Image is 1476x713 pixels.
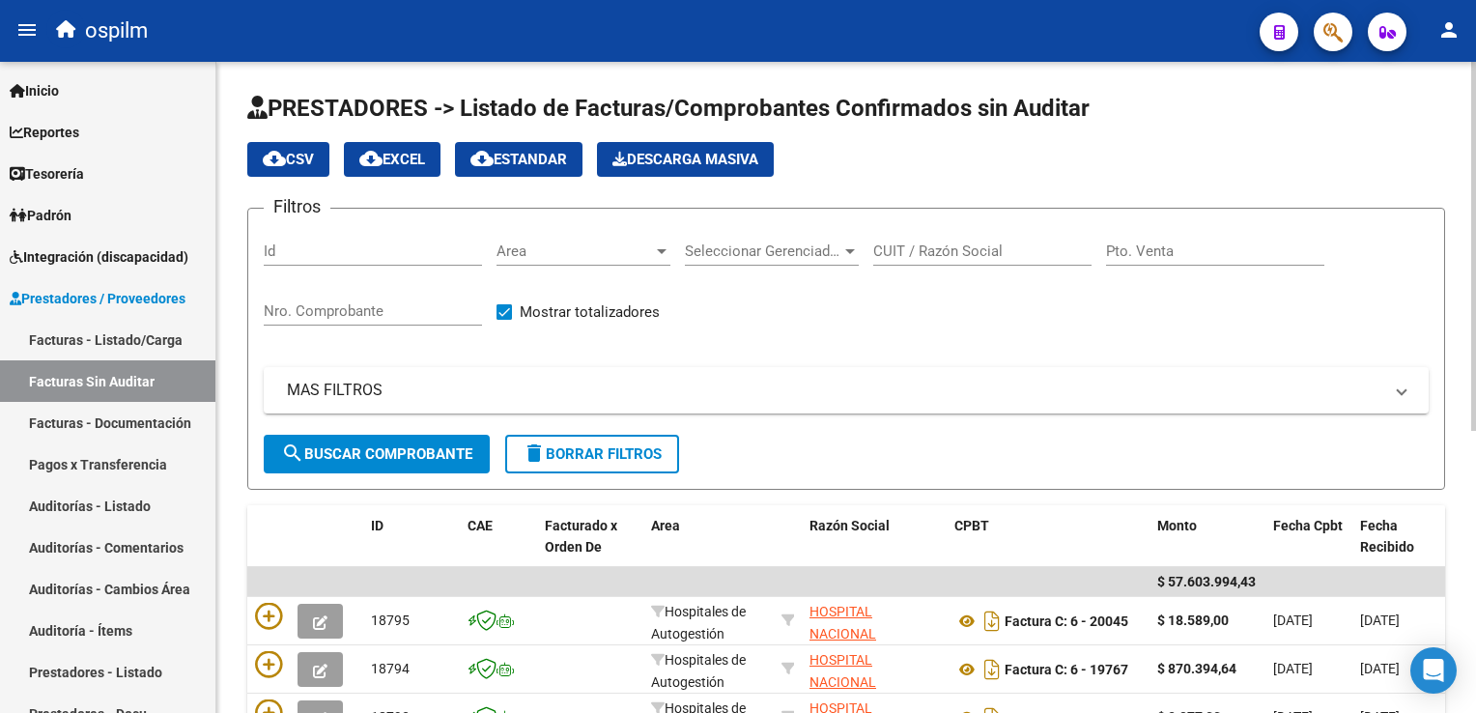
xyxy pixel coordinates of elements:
[1157,661,1236,676] strong: $ 870.394,64
[505,435,679,473] button: Borrar Filtros
[979,654,1005,685] i: Descargar documento
[344,142,440,177] button: EXCEL
[537,505,643,590] datatable-header-cell: Facturado x Orden De
[470,151,567,168] span: Estandar
[802,505,947,590] datatable-header-cell: Razón Social
[263,147,286,170] mat-icon: cloud_download
[455,142,582,177] button: Estandar
[597,142,774,177] button: Descarga Masiva
[247,95,1090,122] span: PRESTADORES -> Listado de Facturas/Comprobantes Confirmados sin Auditar
[263,151,314,168] span: CSV
[10,80,59,101] span: Inicio
[10,246,188,268] span: Integración (discapacidad)
[1157,518,1197,533] span: Monto
[371,613,410,628] span: 18795
[954,518,989,533] span: CPBT
[10,205,71,226] span: Padrón
[1265,505,1352,590] datatable-header-cell: Fecha Cpbt
[460,505,537,590] datatable-header-cell: CAE
[470,147,494,170] mat-icon: cloud_download
[1273,518,1343,533] span: Fecha Cpbt
[10,122,79,143] span: Reportes
[264,435,490,473] button: Buscar Comprobante
[1150,505,1265,590] datatable-header-cell: Monto
[264,193,330,220] h3: Filtros
[10,288,185,309] span: Prestadores / Proveedores
[1360,613,1400,628] span: [DATE]
[15,18,39,42] mat-icon: menu
[468,518,493,533] span: CAE
[281,442,304,465] mat-icon: search
[651,652,746,690] span: Hospitales de Autogestión
[651,518,680,533] span: Area
[1273,613,1313,628] span: [DATE]
[1157,613,1229,628] strong: $ 18.589,00
[247,142,329,177] button: CSV
[947,505,1150,590] datatable-header-cell: CPBT
[287,380,1382,401] mat-panel-title: MAS FILTROS
[1005,613,1128,629] strong: Factura C: 6 - 20045
[612,151,758,168] span: Descarga Masiva
[359,151,425,168] span: EXCEL
[1360,518,1414,556] span: Fecha Recibido
[809,601,939,642] div: 30635976809
[281,445,472,463] span: Buscar Comprobante
[1273,661,1313,676] span: [DATE]
[809,649,939,690] div: 30635976809
[809,518,890,533] span: Razón Social
[85,10,148,52] span: ospilm
[809,604,913,685] span: HOSPITAL NACIONAL PROFESOR [PERSON_NAME]
[1410,647,1457,694] div: Open Intercom Messenger
[597,142,774,177] app-download-masive: Descarga masiva de comprobantes (adjuntos)
[643,505,774,590] datatable-header-cell: Area
[363,505,460,590] datatable-header-cell: ID
[1157,574,1256,589] span: $ 57.603.994,43
[1437,18,1461,42] mat-icon: person
[523,445,662,463] span: Borrar Filtros
[497,242,653,260] span: Area
[371,518,383,533] span: ID
[359,147,383,170] mat-icon: cloud_download
[1005,662,1128,677] strong: Factura C: 6 - 19767
[1352,505,1439,590] datatable-header-cell: Fecha Recibido
[979,606,1005,637] i: Descargar documento
[520,300,660,324] span: Mostrar totalizadores
[10,163,84,185] span: Tesorería
[523,442,546,465] mat-icon: delete
[1360,661,1400,676] span: [DATE]
[264,367,1429,414] mat-expansion-panel-header: MAS FILTROS
[651,604,746,642] span: Hospitales de Autogestión
[545,518,617,556] span: Facturado x Orden De
[371,661,410,676] span: 18794
[685,242,841,260] span: Seleccionar Gerenciador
